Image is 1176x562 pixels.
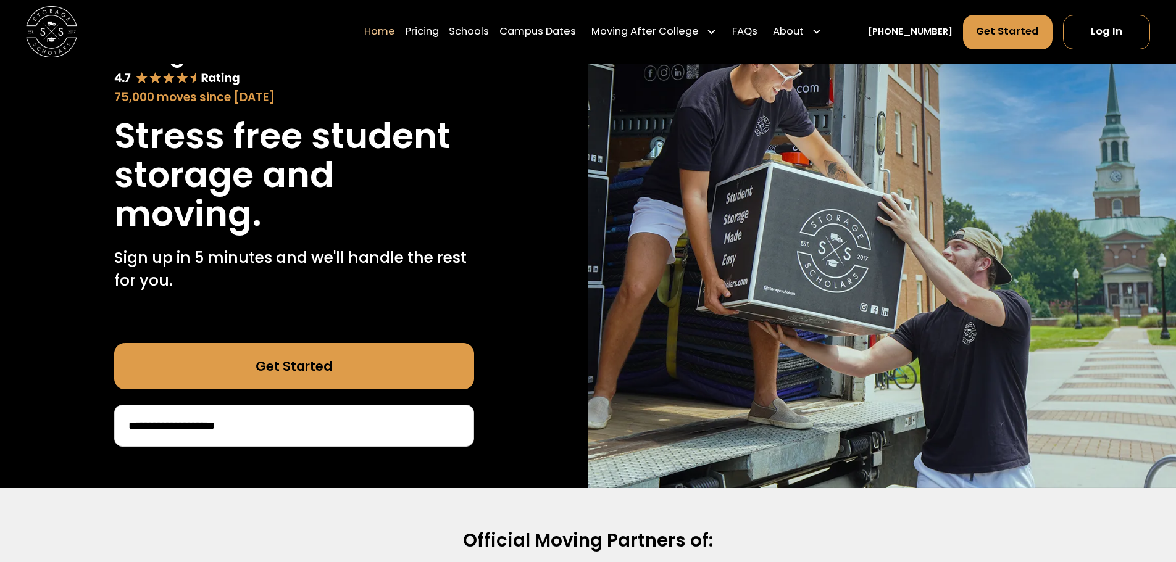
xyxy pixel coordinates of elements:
[406,14,439,50] a: Pricing
[177,529,999,552] h2: Official Moving Partners of:
[499,14,576,50] a: Campus Dates
[732,14,757,50] a: FAQs
[26,6,77,57] a: home
[449,14,489,50] a: Schools
[114,117,474,233] h1: Stress free student storage and moving.
[114,246,474,292] p: Sign up in 5 minutes and we'll handle the rest for you.
[114,89,474,106] div: 75,000 moves since [DATE]
[114,343,474,389] a: Get Started
[963,15,1053,49] a: Get Started
[768,14,827,50] div: About
[26,6,77,57] img: Storage Scholars main logo
[868,25,953,39] a: [PHONE_NUMBER]
[591,25,699,40] div: Moving After College
[364,14,395,50] a: Home
[586,14,722,50] div: Moving After College
[773,25,804,40] div: About
[1063,15,1150,49] a: Log In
